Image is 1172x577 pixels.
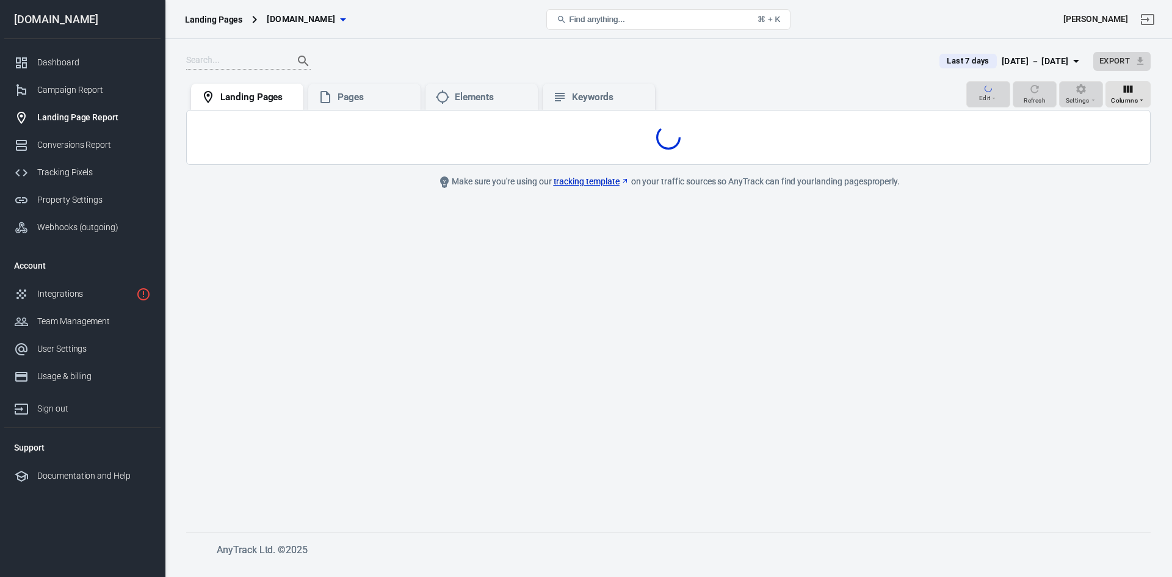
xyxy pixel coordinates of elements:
[37,402,151,415] div: Sign out
[4,363,161,390] a: Usage & billing
[4,186,161,214] a: Property Settings
[4,308,161,335] a: Team Management
[1105,81,1151,108] button: Columns
[4,49,161,76] a: Dashboard
[37,470,151,482] div: Documentation and Help
[4,214,161,241] a: Webhooks (outgoing)
[1063,13,1128,26] div: Account id: JWXQKv1Z
[186,53,284,69] input: Search...
[4,335,161,363] a: User Settings
[1133,5,1162,34] a: Sign out
[4,159,161,186] a: Tracking Pixels
[37,288,131,300] div: Integrations
[4,76,161,104] a: Campaign Report
[569,15,624,24] span: Find anything...
[185,13,242,26] div: Landing Pages
[37,343,151,355] div: User Settings
[572,91,645,104] div: Keywords
[1111,95,1138,106] span: Columns
[267,12,335,27] span: readingprograms.com
[136,287,151,302] svg: 1 networks not verified yet
[37,370,151,383] div: Usage & billing
[4,390,161,423] a: Sign out
[262,8,350,31] button: [DOMAIN_NAME]
[338,91,411,104] div: Pages
[942,55,994,67] span: Last 7 days
[4,251,161,280] li: Account
[4,14,161,25] div: [DOMAIN_NAME]
[394,175,943,189] div: Make sure you're using our on your traffic sources so AnyTrack can find your landing pages properly.
[37,56,151,69] div: Dashboard
[4,280,161,308] a: Integrations
[289,46,318,76] button: Search
[4,433,161,462] li: Support
[455,91,528,104] div: Elements
[37,221,151,234] div: Webhooks (outgoing)
[37,139,151,151] div: Conversions Report
[37,166,151,179] div: Tracking Pixels
[4,104,161,131] a: Landing Page Report
[4,131,161,159] a: Conversions Report
[37,194,151,206] div: Property Settings
[217,542,1132,557] h6: AnyTrack Ltd. © 2025
[37,111,151,124] div: Landing Page Report
[546,9,790,30] button: Find anything...⌘ + K
[37,315,151,328] div: Team Management
[220,91,294,104] div: Landing Pages
[554,175,629,188] a: tracking template
[758,15,780,24] div: ⌘ + K
[930,51,1093,71] button: Last 7 days[DATE] － [DATE]
[37,84,151,96] div: Campaign Report
[1002,54,1069,69] div: [DATE] － [DATE]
